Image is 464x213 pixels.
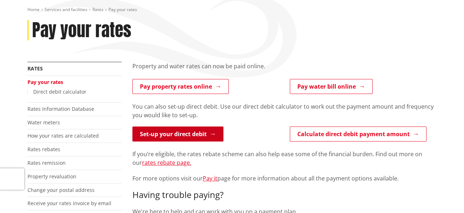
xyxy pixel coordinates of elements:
[27,65,43,72] a: Rates
[290,127,427,142] a: Calculate direct debit payment amount
[27,146,60,153] a: Rates rebates
[27,159,66,166] a: Rates remission
[142,159,191,167] a: rates rebate page.
[27,79,63,85] a: Pay your rates
[132,150,437,167] p: If you’re eligible, the rates rebate scheme can also help ease some of the financial burden. Find...
[132,79,229,94] a: Pay property rates online
[27,6,40,13] a: Home
[33,88,86,95] a: Direct debit calculator
[45,6,87,13] a: Services and facilities
[27,132,99,139] a: How your rates are calculated
[290,79,373,94] a: Pay water bill online
[132,127,223,142] a: Set-up your direct debit
[92,6,104,13] a: Rates
[27,119,60,126] a: Water meters
[132,102,437,119] p: You can also set-up direct debit. Use our direct debit calculator to work out the payment amount ...
[32,20,131,41] h1: Pay your rates
[27,105,94,112] a: Rates Information Database
[203,174,217,182] a: Pay it
[132,190,437,200] h3: Having trouble paying?
[132,62,437,79] div: Property and water rates can now be paid online.
[132,174,437,183] p: For more options visit our page for more information about all the payment options available.
[109,6,137,13] span: Pay your rates
[431,183,457,209] iframe: Messenger Launcher
[27,187,95,193] a: Change your postal address
[27,7,437,13] nav: breadcrumb
[27,200,111,207] a: Receive your rates invoice by email
[27,173,76,180] a: Property revaluation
